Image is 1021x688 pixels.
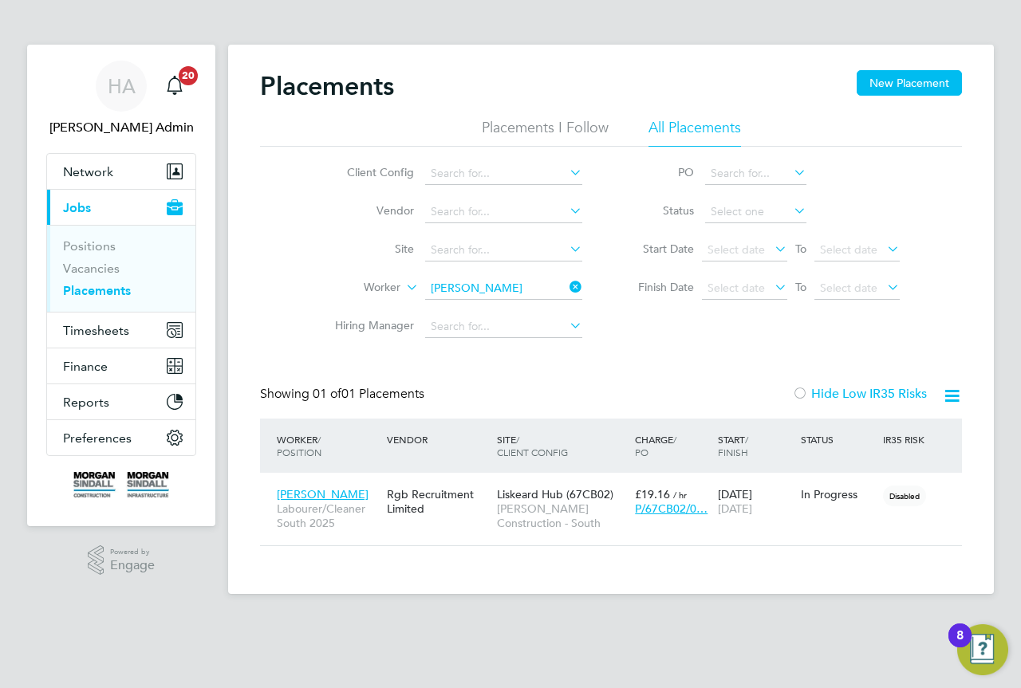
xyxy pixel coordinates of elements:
span: / Client Config [497,433,568,458]
button: New Placement [857,70,962,96]
div: Jobs [47,225,195,312]
input: Search for... [425,316,582,338]
span: [PERSON_NAME] [277,487,369,501]
span: / PO [635,433,676,458]
span: To [790,277,811,297]
label: Finish Date [622,280,694,294]
input: Search for... [425,163,582,185]
span: HA [108,76,136,96]
span: Hays Admin [46,118,196,137]
div: 8 [956,635,964,656]
div: IR35 Risk [879,425,934,454]
div: Worker [273,425,383,466]
nav: Main navigation [27,45,215,526]
div: Start [714,425,797,466]
span: Powered by [110,545,155,559]
span: 20 [179,66,198,85]
div: Showing [260,386,428,403]
button: Jobs [47,190,195,225]
input: Select one [705,201,806,223]
li: Placements I Follow [482,118,609,147]
span: Finance [63,359,108,374]
span: Select date [708,242,765,257]
label: Hide Low IR35 Risks [792,386,927,402]
span: Select date [820,242,877,257]
label: Start Date [622,242,694,256]
span: Network [63,164,113,179]
div: Rgb Recruitment Limited [383,479,493,524]
span: Liskeard Hub (67CB02) [497,487,613,501]
label: Hiring Manager [322,318,414,332]
span: / Finish [718,433,748,458]
span: / Position [277,433,321,458]
button: Open Resource Center, 8 new notifications [957,624,1008,675]
label: PO [622,165,694,179]
span: Disabled [883,486,926,506]
span: Labourer/Cleaner South 2025 [277,501,379,530]
span: To [790,238,811,259]
span: [PERSON_NAME] Construction - South [497,501,627,530]
button: Reports [47,384,195,419]
span: Preferences [63,430,132,446]
div: [DATE] [714,479,797,524]
input: Search for... [425,239,582,261]
input: Search for... [425,201,582,223]
label: Status [622,203,694,218]
span: Reports [63,395,109,410]
span: 01 Placements [313,386,424,402]
label: Vendor [322,203,414,218]
a: Positions [63,238,116,254]
button: Preferences [47,420,195,455]
div: In Progress [801,487,876,501]
label: Site [322,242,414,256]
span: Select date [708,281,765,295]
span: 01 of [313,386,341,402]
h2: Placements [260,70,394,102]
span: [DATE] [718,501,752,516]
a: Go to home page [46,472,196,497]
a: [PERSON_NAME]Labourer/Cleaner South 2025Rgb Recruitment LimitedLiskeard Hub (67CB02)[PERSON_NAME]... [273,478,962,492]
span: Timesheets [63,323,129,338]
button: Network [47,154,195,189]
a: HA[PERSON_NAME] Admin [46,61,196,137]
span: Select date [820,281,877,295]
div: Charge [631,425,714,466]
a: 20 [159,61,191,112]
a: Vacancies [63,261,120,276]
div: Vendor [383,425,493,454]
input: Search for... [705,163,806,185]
div: Site [493,425,631,466]
li: All Placements [648,118,741,147]
button: Timesheets [47,313,195,348]
label: Client Config [322,165,414,179]
div: Status [797,425,880,454]
span: P/67CB02/0… [635,501,708,516]
span: / hr [673,489,687,501]
a: Powered byEngage [88,545,156,576]
button: Finance [47,348,195,383]
span: Jobs [63,200,91,215]
span: Engage [110,559,155,572]
span: £19.16 [635,487,670,501]
input: Search for... [425,277,582,300]
label: Worker [309,280,400,296]
img: morgansindall-logo-retina.png [73,472,169,497]
a: Placements [63,283,131,298]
